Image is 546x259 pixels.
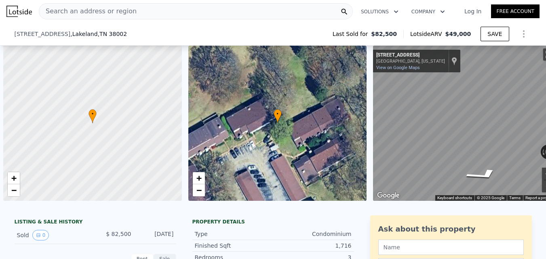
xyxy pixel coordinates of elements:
span: $49,000 [445,31,471,37]
div: [GEOGRAPHIC_DATA], [US_STATE] [376,59,445,64]
span: • [89,110,97,118]
button: Rotate counterclockwise [541,145,545,159]
span: Last Sold for [333,30,371,38]
div: Ask about this property [378,223,524,235]
button: Show Options [516,26,532,42]
span: , Lakeland [70,30,127,38]
div: Condominium [273,230,352,238]
span: $ 82,500 [106,231,131,237]
div: 1,716 [273,242,352,250]
path: Go Southeast, Rising Sun Rd [453,166,513,184]
button: Company [405,4,451,19]
a: Terms (opens in new tab) [509,196,521,200]
a: View on Google Maps [376,65,420,70]
img: Lotside [6,6,32,17]
div: [DATE] [138,230,174,240]
span: Search an address or region [39,6,137,16]
div: LISTING & SALE HISTORY [15,219,176,227]
a: Zoom out [193,184,205,196]
button: SAVE [481,27,509,41]
div: Property details [192,219,354,225]
span: , TN 38002 [98,31,127,37]
span: − [11,185,17,195]
a: Free Account [491,4,540,18]
button: Keyboard shortcuts [437,195,472,201]
button: Solutions [354,4,405,19]
img: Google [375,190,402,201]
span: Lotside ARV [410,30,445,38]
span: © 2025 Google [477,196,504,200]
span: − [196,185,201,195]
a: Zoom out [8,184,20,196]
div: Finished Sqft [195,242,273,250]
div: [STREET_ADDRESS] [376,52,445,59]
a: Zoom in [193,172,205,184]
span: + [196,173,201,183]
div: Type [195,230,273,238]
div: • [274,109,282,123]
button: View historical data [32,230,49,240]
div: • [89,109,97,123]
a: Show location on map [451,57,457,65]
span: [STREET_ADDRESS] [15,30,71,38]
span: • [274,110,282,118]
a: Log In [455,7,491,15]
a: Open this area in Google Maps (opens a new window) [375,190,402,201]
div: Sold [17,230,89,240]
span: + [11,173,17,183]
input: Name [378,240,524,255]
a: Zoom in [8,172,20,184]
span: $82,500 [371,30,397,38]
